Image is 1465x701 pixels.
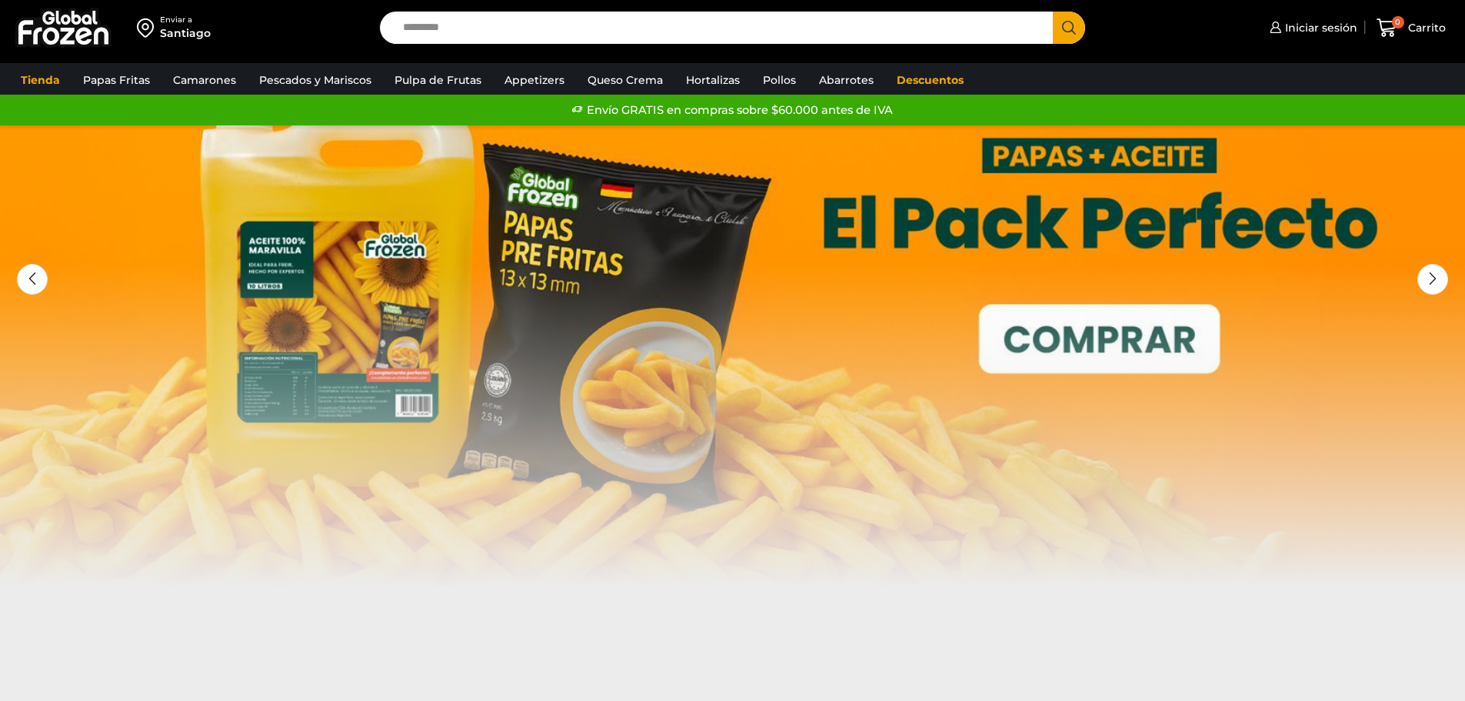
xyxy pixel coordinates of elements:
[1281,20,1357,35] span: Iniciar sesión
[1404,20,1446,35] span: Carrito
[1266,12,1357,43] a: Iniciar sesión
[1373,10,1450,46] a: 0 Carrito
[580,65,671,95] a: Queso Crema
[755,65,804,95] a: Pollos
[13,65,68,95] a: Tienda
[75,65,158,95] a: Papas Fritas
[1392,16,1404,28] span: 0
[160,25,211,41] div: Santiago
[387,65,489,95] a: Pulpa de Frutas
[165,65,244,95] a: Camarones
[160,15,211,25] div: Enviar a
[889,65,971,95] a: Descuentos
[811,65,881,95] a: Abarrotes
[497,65,572,95] a: Appetizers
[251,65,379,95] a: Pescados y Mariscos
[137,15,160,41] img: address-field-icon.svg
[678,65,747,95] a: Hortalizas
[1053,12,1085,44] button: Search button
